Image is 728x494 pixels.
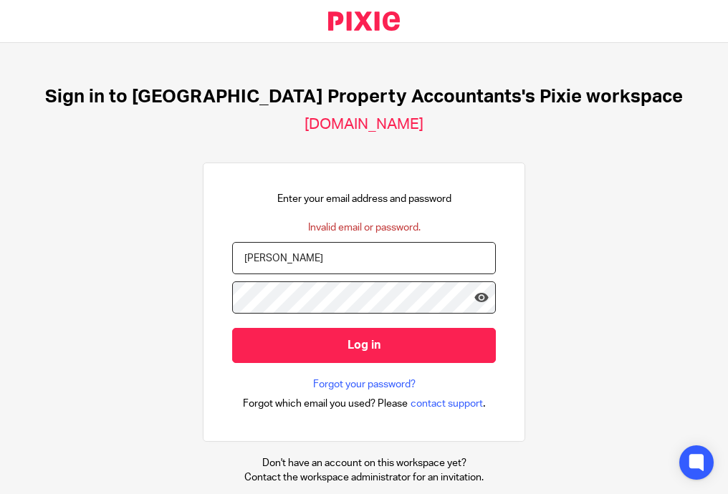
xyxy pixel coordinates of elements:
[45,86,683,108] h1: Sign in to [GEOGRAPHIC_DATA] Property Accountants's Pixie workspace
[244,456,484,470] p: Don't have an account on this workspace yet?
[232,242,496,274] input: name@example.com
[243,397,408,411] span: Forgot which email you used? Please
[277,192,451,206] p: Enter your email address and password
[243,395,486,412] div: .
[232,328,496,363] input: Log in
[411,397,483,411] span: contact support
[305,115,423,134] h2: [DOMAIN_NAME]
[244,470,484,485] p: Contact the workspace administrator for an invitation.
[313,377,416,392] a: Forgot your password?
[308,221,421,235] div: Invalid email or password.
